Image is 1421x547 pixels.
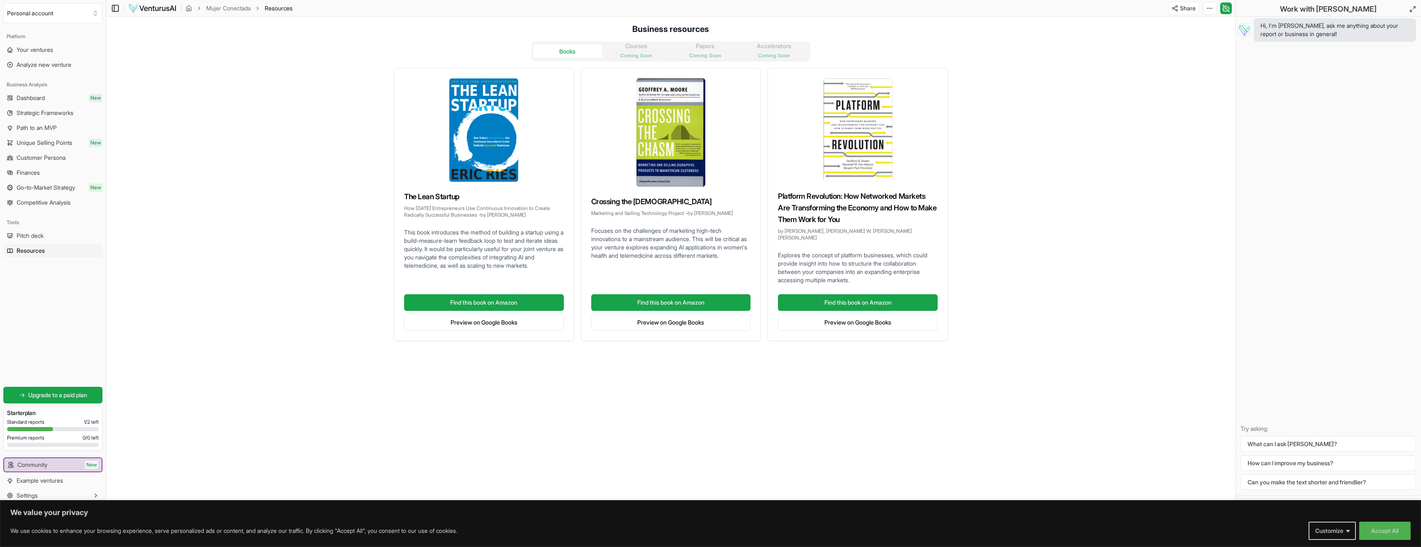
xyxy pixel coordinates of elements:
h3: Platform Revolution: How Networked Markets Are Transforming the Economy and How to Make Them Work... [778,190,938,225]
a: Preview on Google Books [591,314,751,331]
a: Go-to-Market StrategyNew [3,181,102,194]
span: Path to an MVP [17,124,57,132]
button: How can I improve my business? [1241,455,1416,471]
a: Customer Persona [3,151,102,164]
span: Settings [17,491,38,500]
p: Explores the concept of platform businesses, which could provide insight into how to structure th... [778,251,938,284]
a: Finances [3,166,102,179]
a: Unique Selling PointsNew [3,136,102,149]
span: Standard reports [7,419,44,425]
button: Customize [1309,522,1356,540]
span: New [85,461,98,469]
a: Path to an MVP [3,121,102,134]
img: Platform Revolution: How Networked Markets Are Transforming the Economy and How to Make Them Work... [823,78,892,181]
p: How [DATE] Entrepreneurs Use Continuous Innovation to Create Radically Successful Businesses - by... [404,205,564,218]
span: Upgrade to a paid plan [28,391,87,399]
span: Go-to-Market Strategy [17,183,75,192]
img: The Lean Startup [449,78,518,182]
h4: Business resources [106,17,1235,35]
h3: The Lean Startup [404,191,564,203]
span: Share [1180,4,1196,12]
p: This book introduces the method of building a startup using a build-measure-learn feedback loop t... [404,228,564,270]
span: Unique Selling Points [17,139,72,147]
nav: breadcrumb [185,4,292,12]
a: Preview on Google Books [778,314,938,331]
a: DashboardNew [3,91,102,105]
span: Dashboard [17,94,45,102]
span: New [89,94,102,102]
span: Strategic Frameworks [17,109,73,117]
span: Customer Persona [17,154,66,162]
a: Find this book on Amazon [778,294,938,311]
span: New [89,139,102,147]
h3: Starter plan [7,409,99,417]
span: Resources [265,4,292,12]
a: Your ventures [3,43,102,56]
span: Example ventures [17,476,63,485]
button: What can I ask [PERSON_NAME]? [1241,436,1416,452]
a: Mujer Conectada [206,4,251,12]
h3: Crossing the [DEMOGRAPHIC_DATA] [591,196,751,208]
button: Accept All [1359,522,1411,540]
a: Upgrade to a paid plan [3,387,102,403]
button: Select an organization [3,3,102,23]
a: Competitive Analysis [3,196,102,209]
a: Find this book on Amazon [404,294,564,311]
a: CommunityNew [4,458,102,471]
div: Tools [3,216,102,229]
span: Your ventures [17,46,53,54]
span: Pitch deck [17,232,44,240]
span: 0 / 0 left [83,435,99,441]
span: Community [17,461,47,469]
img: Crossing the Chasm [636,78,705,187]
h2: Work with [PERSON_NAME] [1280,3,1377,15]
button: Settings [3,489,102,502]
p: We value your privacy [10,508,1411,518]
button: Share [1168,2,1199,15]
p: Marketing and Selling Technology Project - by [PERSON_NAME] [591,210,751,217]
div: Platform [3,30,102,43]
a: Example ventures [3,474,102,487]
p: Focuses on the challenges of marketing high-tech innovations to a mainstream audience. This will ... [591,227,751,260]
span: Finances [17,168,40,177]
span: Premium reports [7,435,44,441]
img: logo [128,3,177,13]
span: New [89,183,102,192]
a: Resources [3,244,102,257]
span: Resources [17,247,45,255]
a: Strategic Frameworks [3,106,102,120]
a: Find this book on Amazon [591,294,751,311]
a: Preview on Google Books [404,314,564,331]
p: by [PERSON_NAME], [PERSON_NAME] W. [PERSON_NAME] [PERSON_NAME] [778,228,938,241]
p: We use cookies to enhance your browsing experience, serve personalized ads or content, and analyz... [10,526,457,536]
div: Books [559,47,575,56]
span: Hi, I'm [PERSON_NAME], ask me anything about your report or business in general! [1260,22,1409,38]
div: Business Analysis [3,78,102,91]
p: Try asking: [1241,425,1416,433]
a: Analyze new venture [3,58,102,71]
img: Vera [1237,23,1250,37]
span: Analyze new venture [17,61,71,69]
span: Competitive Analysis [17,198,71,207]
a: Pitch deck [3,229,102,242]
span: 1 / 2 left [84,419,99,425]
button: Can you make the text shorter and friendlier? [1241,474,1416,490]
